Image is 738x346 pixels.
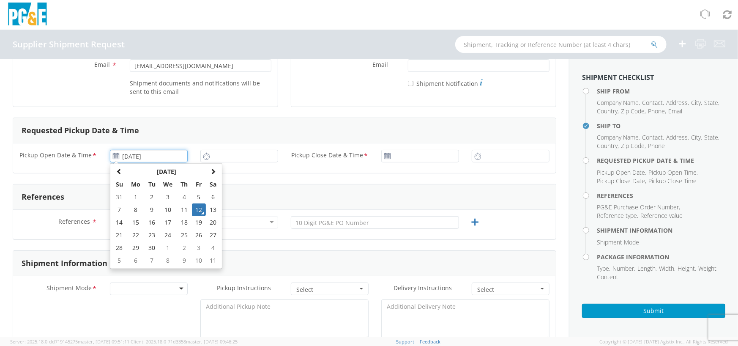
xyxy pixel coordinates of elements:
td: 20 [206,216,220,229]
span: Contact [642,99,663,107]
li: , [597,133,640,142]
span: Type [597,264,609,272]
span: Pickup Close Date & Time [291,151,363,161]
span: Shipment Mode [597,238,639,246]
span: Email [668,107,682,115]
h3: Requested Pickup Date & Time [22,126,139,135]
td: 25 [177,229,191,242]
span: Copyright © [DATE]-[DATE] Agistix Inc., All Rights Reserved [599,338,728,345]
li: , [637,264,657,273]
td: 4 [206,242,220,254]
td: 17 [159,216,177,229]
td: 1 [127,191,145,203]
span: Company Name [597,133,639,141]
td: 16 [145,216,159,229]
td: 8 [127,203,145,216]
span: Email [94,60,110,69]
span: State [704,99,718,107]
h4: Ship From [597,88,725,94]
li: , [597,142,619,150]
td: 3 [192,242,206,254]
label: Shipment documents and notifications will be sent to this email [130,78,271,96]
span: References [58,217,90,225]
span: Pickup Open Date & Time [19,151,92,161]
span: Delivery Instructions [394,284,452,292]
input: Shipment, Tracking or Reference Number (at least 4 chars) [455,36,667,53]
h4: Requested Pickup Date & Time [597,157,725,164]
td: 6 [206,191,220,203]
span: Reference type [597,211,637,220]
td: 7 [145,254,159,267]
span: Select [477,286,538,294]
span: Phone [648,107,665,115]
h4: References [597,192,725,199]
span: Zip Code [621,107,645,115]
li: , [704,133,719,142]
button: Select [291,283,369,295]
th: We [159,178,177,191]
span: Client: 2025.18.0-71d3358 [131,338,238,345]
td: 12 [192,203,206,216]
td: 13 [206,203,220,216]
h3: References [22,193,64,201]
li: , [612,264,635,273]
li: , [678,264,696,273]
td: 5 [192,191,206,203]
td: 10 [192,254,206,267]
td: 11 [206,254,220,267]
td: 21 [112,229,127,242]
span: Server: 2025.18.0-dd719145275 [10,338,129,345]
h4: Ship To [597,123,725,129]
span: Address [666,133,688,141]
span: Previous Month [116,168,122,174]
th: Sa [206,178,220,191]
td: 9 [145,203,159,216]
th: Su [112,178,127,191]
span: Length [637,264,656,272]
span: City [691,133,701,141]
span: Pickup Close Time [648,177,697,185]
a: Feedback [420,338,441,345]
td: 5 [112,254,127,267]
li: , [691,99,702,107]
td: 1 [159,242,177,254]
li: , [597,107,619,115]
td: 6 [127,254,145,267]
td: 9 [177,254,191,267]
span: State [704,133,718,141]
li: , [648,168,698,177]
li: , [597,177,646,185]
th: Tu [145,178,159,191]
h4: Package Information [597,254,725,260]
span: Pickup Open Date [597,168,645,176]
td: 14 [112,216,127,229]
td: 4 [177,191,191,203]
button: Submit [582,304,725,318]
input: 10 Digit PG&E PO Number [291,216,459,229]
td: 8 [159,254,177,267]
th: Mo [127,178,145,191]
li: , [698,264,718,273]
li: , [621,107,646,115]
td: 2 [177,242,191,254]
strong: Shipment Checklist [582,73,654,82]
td: 24 [159,229,177,242]
span: master, [DATE] 09:51:11 [78,338,129,345]
th: Th [177,178,191,191]
span: Email [372,60,388,69]
h4: Shipment Information [597,227,725,233]
li: , [648,107,666,115]
span: Number [612,264,634,272]
span: Pickup Open Time [648,168,697,176]
td: 22 [127,229,145,242]
td: 27 [206,229,220,242]
span: Next Month [210,168,216,174]
span: Country [597,142,618,150]
li: , [642,99,664,107]
span: Reference value [640,211,683,220]
td: 19 [192,216,206,229]
td: 7 [112,203,127,216]
li: , [597,168,646,177]
span: Shipment Mode [46,284,92,294]
li: , [666,99,689,107]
